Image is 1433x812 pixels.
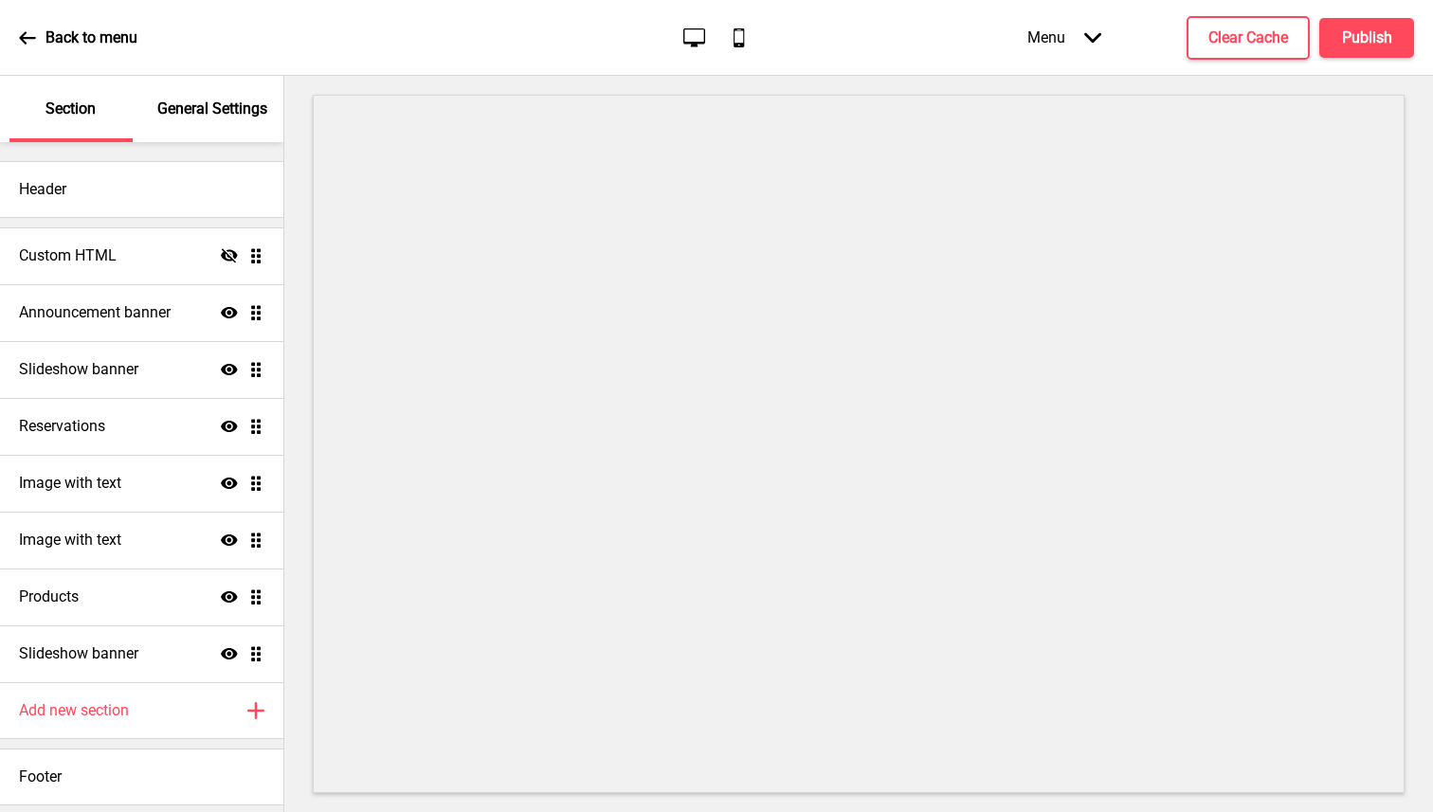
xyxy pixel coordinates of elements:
[19,643,138,664] h4: Slideshow banner
[19,359,138,380] h4: Slideshow banner
[157,99,267,119] p: General Settings
[1208,27,1288,48] h4: Clear Cache
[1187,16,1310,60] button: Clear Cache
[19,767,62,787] h4: Footer
[19,700,129,721] h4: Add new section
[45,99,96,119] p: Section
[19,586,79,607] h4: Products
[45,27,137,48] p: Back to menu
[19,12,137,63] a: Back to menu
[19,473,121,494] h4: Image with text
[19,302,171,323] h4: Announcement banner
[19,416,105,437] h4: Reservations
[19,530,121,550] h4: Image with text
[19,245,117,266] h4: Custom HTML
[1342,27,1392,48] h4: Publish
[1008,9,1120,65] div: Menu
[19,179,66,200] h4: Header
[1319,18,1414,58] button: Publish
